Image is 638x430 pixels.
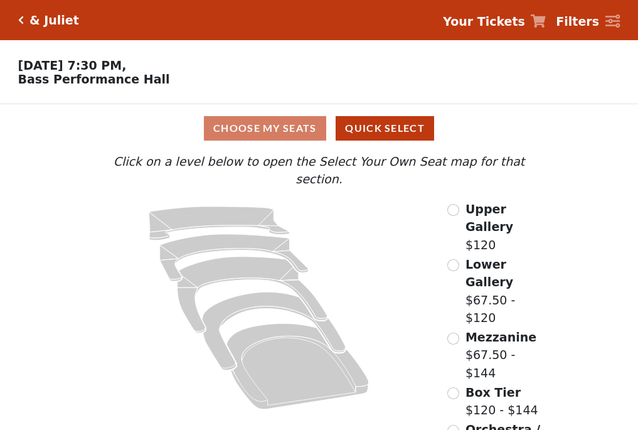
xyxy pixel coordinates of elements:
button: Quick Select [336,116,434,141]
label: $120 [465,200,550,254]
path: Lower Gallery - Seats Available: 91 [160,234,309,281]
p: Click on a level below to open the Select Your Own Seat map for that section. [88,153,549,188]
strong: Filters [556,14,599,28]
label: $67.50 - $144 [465,328,550,382]
span: Lower Gallery [465,257,513,289]
h5: & Juliet [29,13,79,28]
path: Orchestra / Parterre Circle - Seats Available: 36 [227,323,370,409]
label: $67.50 - $120 [465,255,550,327]
a: Filters [556,13,620,31]
strong: Your Tickets [443,14,525,28]
a: Click here to go back to filters [18,16,24,24]
span: Upper Gallery [465,202,513,234]
span: Box Tier [465,385,521,399]
a: Your Tickets [443,13,546,31]
path: Upper Gallery - Seats Available: 163 [149,207,290,240]
label: $120 - $144 [465,384,538,419]
span: Mezzanine [465,330,536,344]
